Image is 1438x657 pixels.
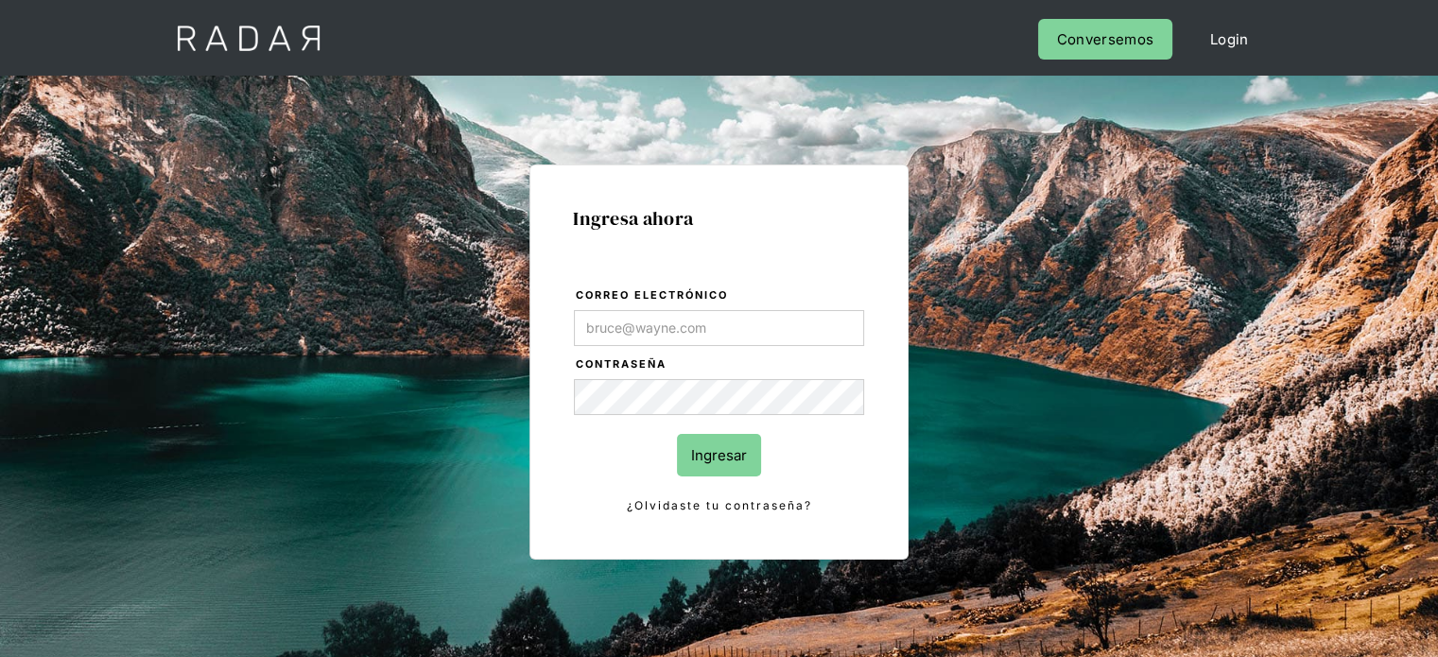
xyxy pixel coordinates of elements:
input: bruce@wayne.com [574,310,864,346]
form: Login Form [573,285,865,516]
label: Contraseña [576,355,864,374]
input: Ingresar [677,434,761,476]
a: ¿Olvidaste tu contraseña? [574,495,864,516]
a: Login [1191,19,1268,60]
label: Correo electrónico [576,286,864,305]
h1: Ingresa ahora [573,208,865,229]
a: Conversemos [1038,19,1172,60]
